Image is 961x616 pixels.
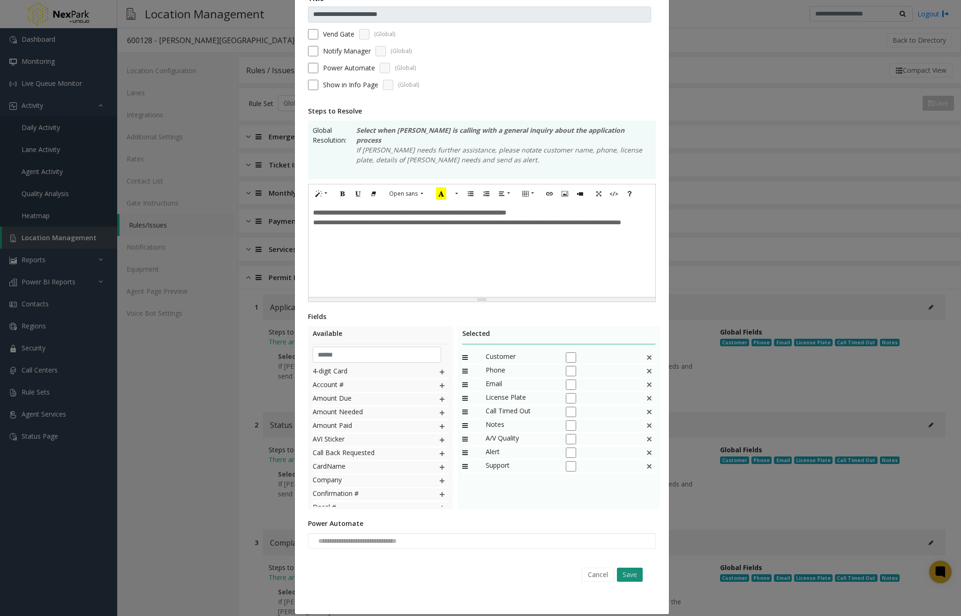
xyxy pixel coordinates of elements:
[313,488,419,501] span: Confirmation #
[646,433,653,445] img: This is a default field and cannot be deleted.
[438,407,446,419] img: plusIcon.svg
[313,475,419,487] span: Company
[313,502,419,514] span: Decal #
[313,366,419,378] span: 4-digit Card
[313,407,419,419] span: Amount Needed
[308,533,422,548] input: NO DATA FOUND
[582,568,614,582] button: Cancel
[438,488,446,501] img: plusIcon.svg
[335,187,351,201] button: Bold (CTRL+B)
[438,380,446,392] img: plusIcon.svg
[438,502,446,514] img: plusIcon.svg
[646,447,653,459] img: This is a default field and cannot be deleted.
[313,393,419,405] span: Amount Due
[313,434,419,446] span: AVI Sticker
[646,406,653,418] img: false
[356,126,624,144] span: Select when [PERSON_NAME] is calling with a general inquiry about the application process
[591,187,607,201] button: Full Screen
[486,365,556,377] span: Phone
[438,420,446,433] img: plusIcon.svg
[438,434,446,446] img: plusIcon.svg
[486,406,556,418] span: Call Timed Out
[438,366,446,378] img: plusIcon.svg
[438,448,446,460] img: plusIcon.svg
[323,80,378,90] label: Show in Info Page
[313,380,419,392] span: Account #
[486,419,556,432] span: Notes
[356,145,642,164] span: If [PERSON_NAME] needs further assistance, please notate customer name, phone, license plate, det...
[438,461,446,473] img: plusIcon.svg
[308,518,656,528] div: Power Automate
[313,420,419,433] span: Amount Paid
[486,460,556,472] span: Support
[451,187,460,201] button: More Color
[390,47,412,55] span: (Global)
[323,29,354,39] label: Vend Gate
[486,379,556,391] span: Email
[462,328,656,344] div: Selected
[313,328,448,344] div: Available
[313,125,347,175] span: Global Resolution:
[557,187,573,201] button: Picture
[313,461,419,473] span: CardName
[389,190,418,198] span: Open sans
[308,312,656,321] div: Fields
[438,393,446,405] img: plusIcon.svg
[323,63,375,73] label: Power Automate
[646,460,653,472] img: This is a default field and cannot be deleted.
[541,187,557,201] button: Link (CTRL+K)
[572,187,588,201] button: Video
[398,81,419,89] span: (Global)
[366,187,382,201] button: Remove Font Style (CTRL+\)
[646,392,653,404] img: false
[350,187,366,201] button: Underline (CTRL+U)
[308,106,656,116] div: Steps to Resolve
[395,64,416,72] span: (Global)
[518,187,539,201] button: Table
[463,187,479,201] button: Unordered list (CTRL+SHIFT+NUM7)
[438,475,446,487] img: plusIcon.svg
[486,392,556,404] span: License Plate
[478,187,494,201] button: Ordered list (CTRL+SHIFT+NUM8)
[646,379,653,391] img: false
[646,419,653,432] img: This is a default field and cannot be deleted.
[494,187,515,201] button: Paragraph
[606,187,622,201] button: Code View
[486,351,556,364] span: Customer
[486,433,556,445] span: A/V Quality
[431,187,451,201] button: Recent Color
[646,365,653,377] img: false
[617,568,643,582] button: Save
[323,46,371,56] label: Notify Manager
[486,447,556,459] span: Alert
[308,297,655,302] div: Resize
[622,187,638,201] button: Help
[646,351,653,364] img: false
[311,187,332,201] button: Style
[374,30,395,38] span: (Global)
[384,187,428,201] button: Font Family
[313,448,419,460] span: Call Back Requested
